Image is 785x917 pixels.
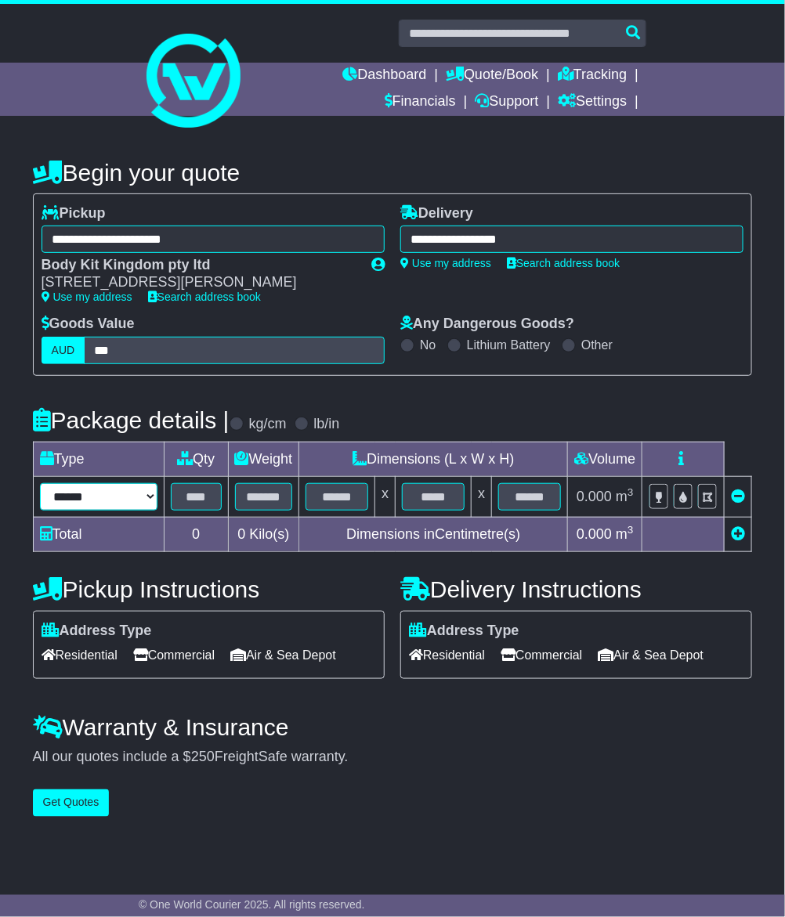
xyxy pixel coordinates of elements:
[33,517,164,551] td: Total
[33,789,110,817] button: Get Quotes
[599,643,704,667] span: Air & Sea Depot
[228,517,299,551] td: Kilo(s)
[577,526,612,542] span: 0.000
[558,63,627,89] a: Tracking
[228,442,299,476] td: Weight
[375,476,396,517] td: x
[400,316,574,333] label: Any Dangerous Goods?
[467,338,551,352] label: Lithium Battery
[409,623,519,640] label: Address Type
[42,291,132,303] a: Use my address
[507,257,620,269] a: Search address book
[568,442,642,476] td: Volume
[33,160,753,186] h4: Begin your quote
[314,416,340,433] label: lb/in
[139,899,365,912] span: © One World Courier 2025. All rights reserved.
[628,524,634,536] sup: 3
[191,749,215,764] span: 250
[230,643,336,667] span: Air & Sea Depot
[342,63,426,89] a: Dashboard
[446,63,538,89] a: Quote/Book
[558,89,627,116] a: Settings
[42,274,356,291] div: [STREET_ADDRESS][PERSON_NAME]
[299,517,568,551] td: Dimensions in Centimetre(s)
[577,489,612,504] span: 0.000
[400,576,752,602] h4: Delivery Instructions
[299,442,568,476] td: Dimensions (L x W x H)
[42,337,85,364] label: AUD
[628,486,634,498] sup: 3
[42,257,356,274] div: Body Kit Kingdom pty ltd
[616,489,634,504] span: m
[164,442,228,476] td: Qty
[249,416,287,433] label: kg/cm
[33,442,164,476] td: Type
[731,526,745,542] a: Add new item
[33,576,385,602] h4: Pickup Instructions
[33,407,230,433] h4: Package details |
[42,623,152,640] label: Address Type
[409,643,485,667] span: Residential
[33,749,753,766] div: All our quotes include a $ FreightSafe warranty.
[581,338,613,352] label: Other
[42,643,118,667] span: Residential
[472,476,492,517] td: x
[400,257,491,269] a: Use my address
[33,714,753,740] h4: Warranty & Insurance
[420,338,436,352] label: No
[148,291,261,303] a: Search address book
[501,643,582,667] span: Commercial
[237,526,245,542] span: 0
[731,489,745,504] a: Remove this item
[400,205,473,222] label: Delivery
[133,643,215,667] span: Commercial
[42,316,135,333] label: Goods Value
[616,526,634,542] span: m
[164,517,228,551] td: 0
[385,89,456,116] a: Financials
[476,89,539,116] a: Support
[42,205,106,222] label: Pickup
